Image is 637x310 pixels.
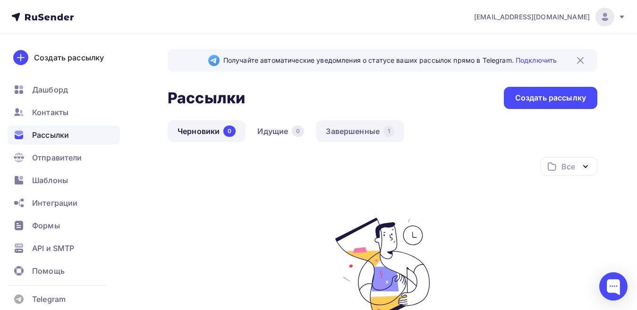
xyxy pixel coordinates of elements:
a: Рассылки [8,126,120,144]
a: Шаблоны [8,171,120,190]
a: Отправители [8,148,120,167]
span: Получайте автоматические уведомления о статусе ваших рассылок прямо в Telegram. [223,56,557,65]
div: Создать рассылку [34,52,104,63]
div: Все [561,161,575,172]
span: API и SMTP [32,243,74,254]
span: Контакты [32,107,68,118]
span: Шаблоны [32,175,68,186]
span: Интеграции [32,197,77,209]
span: [EMAIL_ADDRESS][DOMAIN_NAME] [474,12,590,22]
div: Создать рассылку [515,92,586,103]
span: Дашборд [32,84,68,95]
h2: Рассылки [168,89,245,108]
div: 1 [383,126,394,137]
span: Telegram [32,293,66,305]
span: Рассылки [32,129,69,141]
div: 0 [223,126,236,137]
img: Telegram [208,55,220,66]
span: Помощь [32,265,65,276]
a: Черновики0 [168,120,246,142]
div: 0 [292,126,304,137]
a: Контакты [8,103,120,122]
span: Отправители [32,152,82,163]
a: Формы [8,216,120,235]
span: Формы [32,220,60,231]
a: Подключить [516,56,557,64]
a: Идущие0 [247,120,314,142]
button: Все [540,157,597,176]
a: [EMAIL_ADDRESS][DOMAIN_NAME] [474,8,626,26]
a: Завершенные1 [316,120,404,142]
a: Дашборд [8,80,120,99]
